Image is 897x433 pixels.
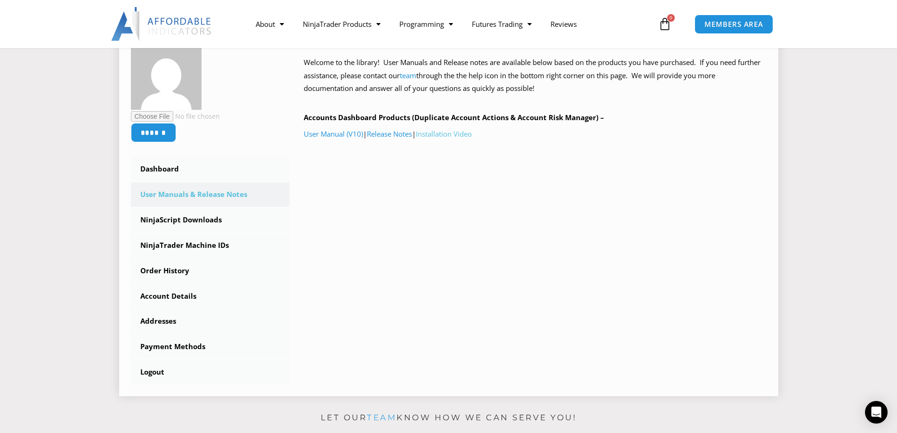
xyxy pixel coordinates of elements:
b: Accounts Dashboard Products (Duplicate Account Actions & Account Risk Manager) – [304,113,604,122]
a: NinjaTrader Machine IDs [131,233,290,258]
a: Payment Methods [131,335,290,359]
a: Futures Trading [462,13,541,35]
a: MEMBERS AREA [695,15,773,34]
p: | | [304,128,767,141]
a: team [400,71,416,80]
img: LogoAI | Affordable Indicators – NinjaTrader [111,7,212,41]
nav: Account pages [131,157,290,384]
a: Account Details [131,284,290,309]
p: Welcome to the library! User Manuals and Release notes are available below based on the products ... [304,56,767,96]
a: team [367,413,396,422]
a: Dashboard [131,157,290,181]
a: Programming [390,13,462,35]
a: User Manual (V10) [304,129,363,139]
span: 0 [667,14,675,22]
a: Logout [131,360,290,384]
nav: Menu [246,13,656,35]
p: Let our know how we can serve you! [119,410,778,425]
img: bddc036d8a594b73211226d7f1b62c6b42c13e7d395964bc5dc11361869ae2d4 [131,39,202,110]
span: MEMBERS AREA [704,21,763,28]
a: NinjaScript Downloads [131,208,290,232]
a: User Manuals & Release Notes [131,182,290,207]
a: Reviews [541,13,586,35]
a: About [246,13,293,35]
a: NinjaTrader Products [293,13,390,35]
a: 0 [644,10,686,38]
div: Open Intercom Messenger [865,401,888,424]
a: Order History [131,259,290,283]
a: Addresses [131,309,290,334]
a: Installation Video [416,129,472,139]
a: Release Notes [367,129,412,139]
